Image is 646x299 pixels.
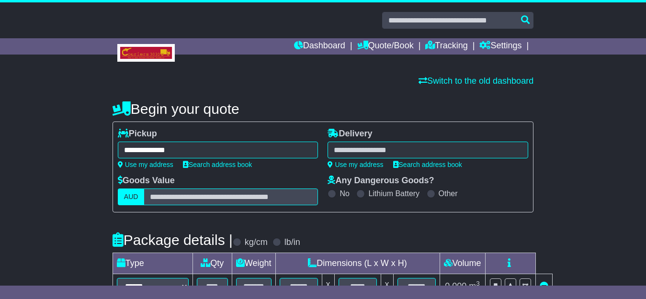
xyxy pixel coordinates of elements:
a: Settings [479,38,521,55]
label: Lithium Battery [368,189,419,198]
label: AUD [118,188,145,205]
td: Qty [193,253,232,274]
a: Tracking [425,38,467,55]
label: Pickup [118,129,157,139]
td: x [322,274,334,299]
td: Type [113,253,193,274]
td: Weight [232,253,275,274]
span: m [469,281,480,291]
a: Switch to the old dashboard [419,76,533,86]
td: Volume [440,253,485,274]
label: Goods Value [118,176,175,186]
label: No [340,189,349,198]
h4: Begin your quote [113,101,533,117]
h4: Package details | [113,232,233,248]
td: x [381,274,393,299]
a: Use my address [118,161,173,168]
a: Quote/Book [357,38,414,55]
a: Use my address [328,161,383,168]
a: Search address book [183,161,252,168]
a: Search address book [393,161,462,168]
a: Dashboard [294,38,345,55]
label: Other [439,189,458,198]
label: kg/cm [245,237,268,248]
span: 0.000 [445,281,466,291]
a: Remove this item [540,281,548,291]
label: Any Dangerous Goods? [328,176,434,186]
td: Dimensions (L x W x H) [275,253,440,274]
sup: 3 [476,280,480,287]
label: lb/in [284,237,300,248]
label: Delivery [328,129,372,139]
